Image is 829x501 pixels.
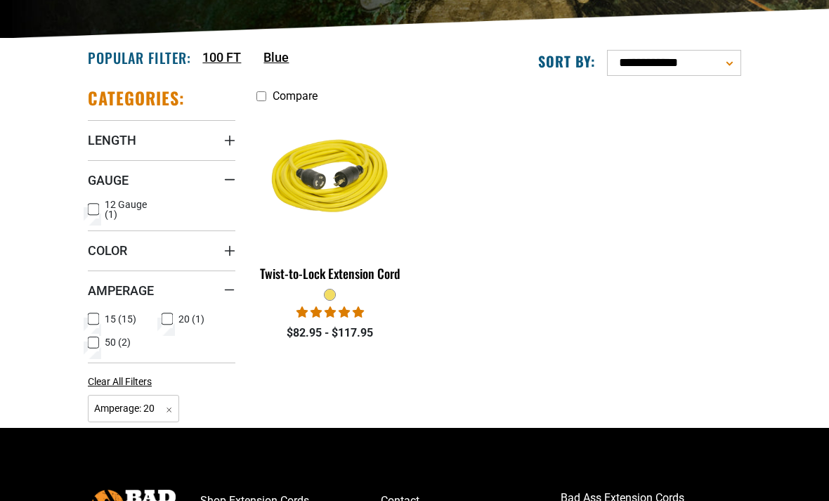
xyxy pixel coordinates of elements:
span: Gauge [88,172,129,188]
img: yellow [254,112,406,248]
span: Amperage: 20 [88,395,179,422]
span: 12 Gauge (1) [105,200,156,219]
summary: Color [88,230,235,270]
span: Amperage [88,282,154,299]
a: Clear All Filters [88,375,157,389]
span: 15 (15) [105,314,136,324]
div: $82.95 - $117.95 [256,325,404,341]
summary: Amperage [88,271,235,310]
a: Amperage: 20 [88,401,179,415]
a: 100 FT [202,48,241,67]
span: Length [88,132,136,148]
span: Compare [273,89,318,103]
a: yellow Twist-to-Lock Extension Cord [256,110,404,288]
h2: Categories: [88,87,185,109]
label: Sort by: [538,52,596,70]
div: Twist-to-Lock Extension Cord [256,267,404,280]
span: Color [88,242,127,259]
span: 5.00 stars [296,306,364,319]
span: 20 (1) [178,314,204,324]
h2: Popular Filter: [88,48,191,67]
span: Clear All Filters [88,376,152,387]
span: 50 (2) [105,337,131,347]
summary: Length [88,120,235,160]
summary: Gauge [88,160,235,200]
a: Blue [263,48,289,67]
